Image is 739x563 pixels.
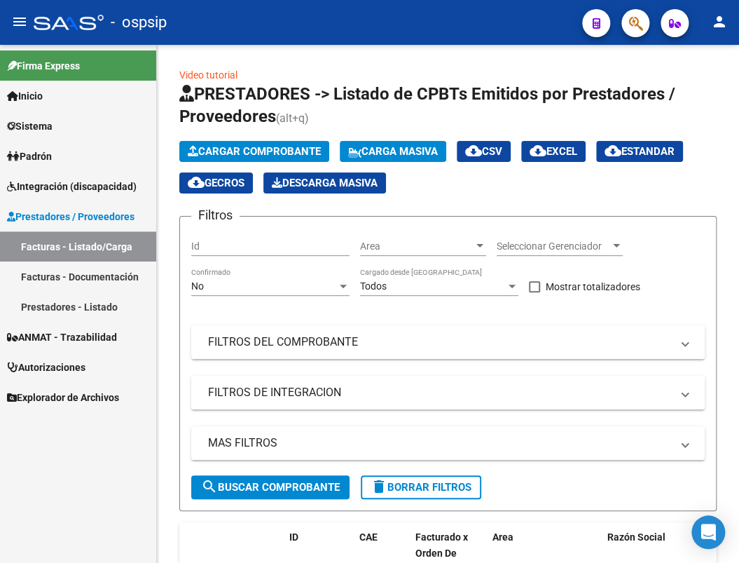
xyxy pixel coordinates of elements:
span: No [191,280,204,292]
mat-expansion-panel-header: MAS FILTROS [191,426,705,460]
mat-panel-title: FILTROS DE INTEGRACION [208,385,671,400]
span: - ospsip [111,7,167,38]
span: Mostrar totalizadores [546,278,640,295]
span: Razón Social [607,531,665,543]
span: Descarga Masiva [272,177,378,189]
button: Descarga Masiva [263,172,386,194]
app-download-masive: Descarga masiva de comprobantes (adjuntos) [263,172,386,194]
span: EXCEL [530,145,577,158]
span: Firma Express [7,58,80,74]
mat-icon: menu [11,13,28,30]
mat-icon: search [201,478,218,495]
span: (alt+q) [276,111,309,125]
mat-icon: person [711,13,728,30]
mat-icon: cloud_download [465,142,482,159]
mat-icon: cloud_download [188,174,205,191]
button: CSV [457,141,511,162]
mat-panel-title: FILTROS DEL COMPROBANTE [208,334,671,350]
span: Inicio [7,88,43,104]
div: Open Intercom Messenger [691,515,725,549]
button: Cargar Comprobante [179,141,329,162]
mat-icon: delete [371,478,387,495]
span: Autorizaciones [7,360,85,375]
span: Buscar Comprobante [201,481,340,494]
button: Buscar Comprobante [191,475,350,499]
button: Estandar [596,141,683,162]
span: Area [360,240,474,252]
span: Facturado x Orden De [415,531,468,559]
span: Seleccionar Gerenciador [497,240,610,252]
mat-panel-title: MAS FILTROS [208,435,671,451]
mat-icon: cloud_download [605,142,621,159]
span: CSV [465,145,502,158]
button: Carga Masiva [340,141,446,162]
mat-icon: cloud_download [530,142,546,159]
span: CAE [359,531,378,543]
span: Borrar Filtros [371,481,471,494]
button: Borrar Filtros [361,475,481,499]
span: Carga Masiva [348,145,438,158]
span: Sistema [7,118,53,134]
span: Cargar Comprobante [188,145,321,158]
span: Prestadores / Proveedores [7,209,134,224]
span: PRESTADORES -> Listado de CPBTs Emitidos por Prestadores / Proveedores [179,84,675,126]
span: Todos [360,280,387,292]
mat-expansion-panel-header: FILTROS DEL COMPROBANTE [191,325,705,359]
a: Video tutorial [179,69,237,81]
h3: Filtros [191,205,240,225]
span: ANMAT - Trazabilidad [7,330,117,345]
button: Gecros [179,172,253,194]
span: Gecros [188,177,244,189]
button: EXCEL [521,141,586,162]
span: Padrón [7,149,52,164]
mat-expansion-panel-header: FILTROS DE INTEGRACION [191,376,705,409]
span: Area [492,531,513,543]
span: Explorador de Archivos [7,390,119,405]
span: ID [289,531,298,543]
span: Integración (discapacidad) [7,179,137,194]
span: Estandar [605,145,675,158]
